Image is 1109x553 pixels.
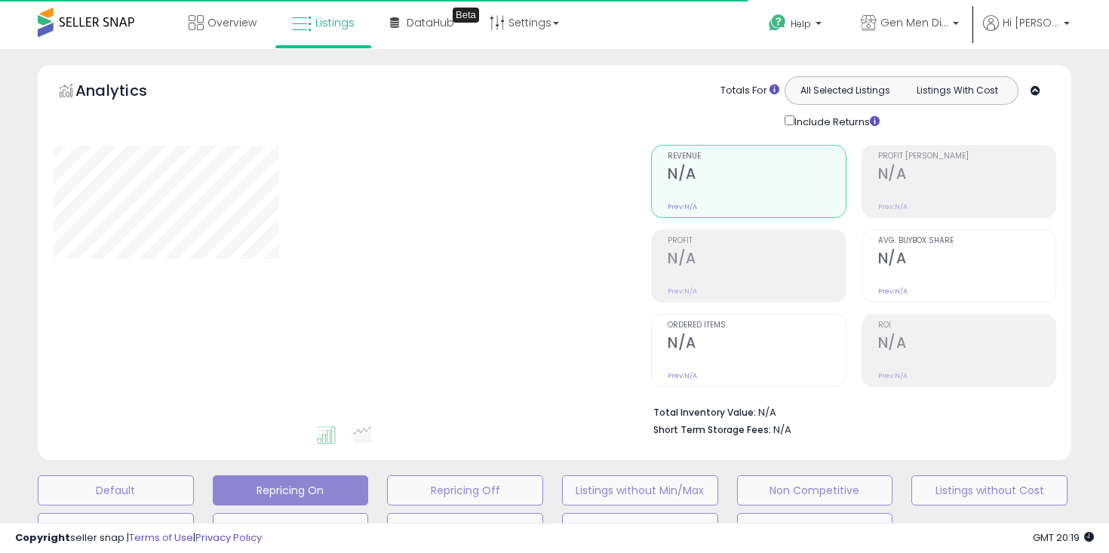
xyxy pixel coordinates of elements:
h2: N/A [668,250,845,270]
a: Privacy Policy [195,530,262,545]
h2: N/A [878,334,1055,355]
button: Non Competitive [737,475,893,505]
i: Get Help [768,14,787,32]
h5: Analytics [75,80,177,105]
span: Revenue [668,152,845,161]
span: Profit [PERSON_NAME] [878,152,1055,161]
div: Tooltip anchor [453,8,479,23]
span: Overview [207,15,257,30]
small: Prev: N/A [668,371,697,380]
small: Prev: N/A [668,287,697,296]
a: Terms of Use [129,530,193,545]
a: Help [757,2,837,49]
span: Hi [PERSON_NAME] [1003,15,1059,30]
div: seller snap | | [15,531,262,545]
button: new view [213,513,369,543]
small: Prev: N/A [878,202,908,211]
h2: N/A [878,250,1055,270]
span: Gen Men Distributor [880,15,948,30]
button: ORDERS [562,513,718,543]
h2: N/A [668,165,845,186]
span: Avg. Buybox Share [878,237,1055,245]
small: Prev: N/A [668,202,697,211]
small: Prev: N/A [878,287,908,296]
small: Prev: N/A [878,371,908,380]
button: Listings without Cost [911,475,1068,505]
b: Total Inventory Value: [653,406,756,419]
span: Listings [315,15,355,30]
div: Totals For [720,84,779,98]
strong: Copyright [15,530,70,545]
button: suppressed [387,513,543,543]
span: N/A [773,422,791,437]
span: Ordered Items [668,321,845,330]
button: Low Inv Fee [737,513,893,543]
button: Listings With Cost [901,81,1013,100]
span: Help [791,17,811,30]
h2: N/A [668,334,845,355]
button: Repricing On [213,475,369,505]
h2: N/A [878,165,1055,186]
button: Repricing Off [387,475,543,505]
button: All Selected Listings [789,81,902,100]
span: ROI [878,321,1055,330]
button: Deactivated & In Stock [38,513,194,543]
b: Short Term Storage Fees: [653,423,771,436]
button: Listings without Min/Max [562,475,718,505]
li: N/A [653,402,1045,420]
span: Profit [668,237,845,245]
a: Hi [PERSON_NAME] [983,15,1070,49]
div: Include Returns [773,112,898,130]
span: DataHub [407,15,454,30]
span: 2025-08-15 20:19 GMT [1033,530,1094,545]
button: Default [38,475,194,505]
